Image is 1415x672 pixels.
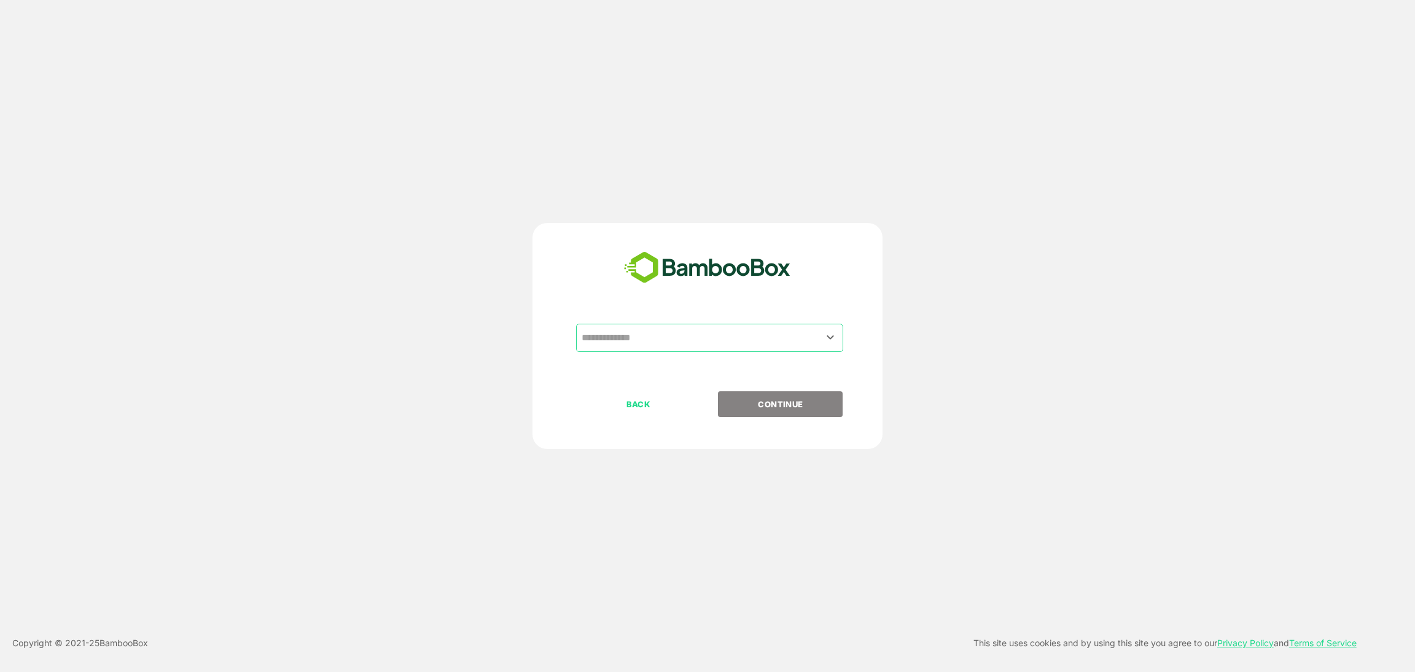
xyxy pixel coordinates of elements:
a: Privacy Policy [1217,638,1274,648]
button: Open [822,329,839,346]
p: CONTINUE [719,397,842,411]
button: BACK [576,391,701,417]
p: Copyright © 2021- 25 BambooBox [12,636,148,651]
a: Terms of Service [1289,638,1357,648]
button: CONTINUE [718,391,843,417]
img: bamboobox [617,248,797,288]
p: BACK [577,397,700,411]
p: This site uses cookies and by using this site you agree to our and [973,636,1357,651]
